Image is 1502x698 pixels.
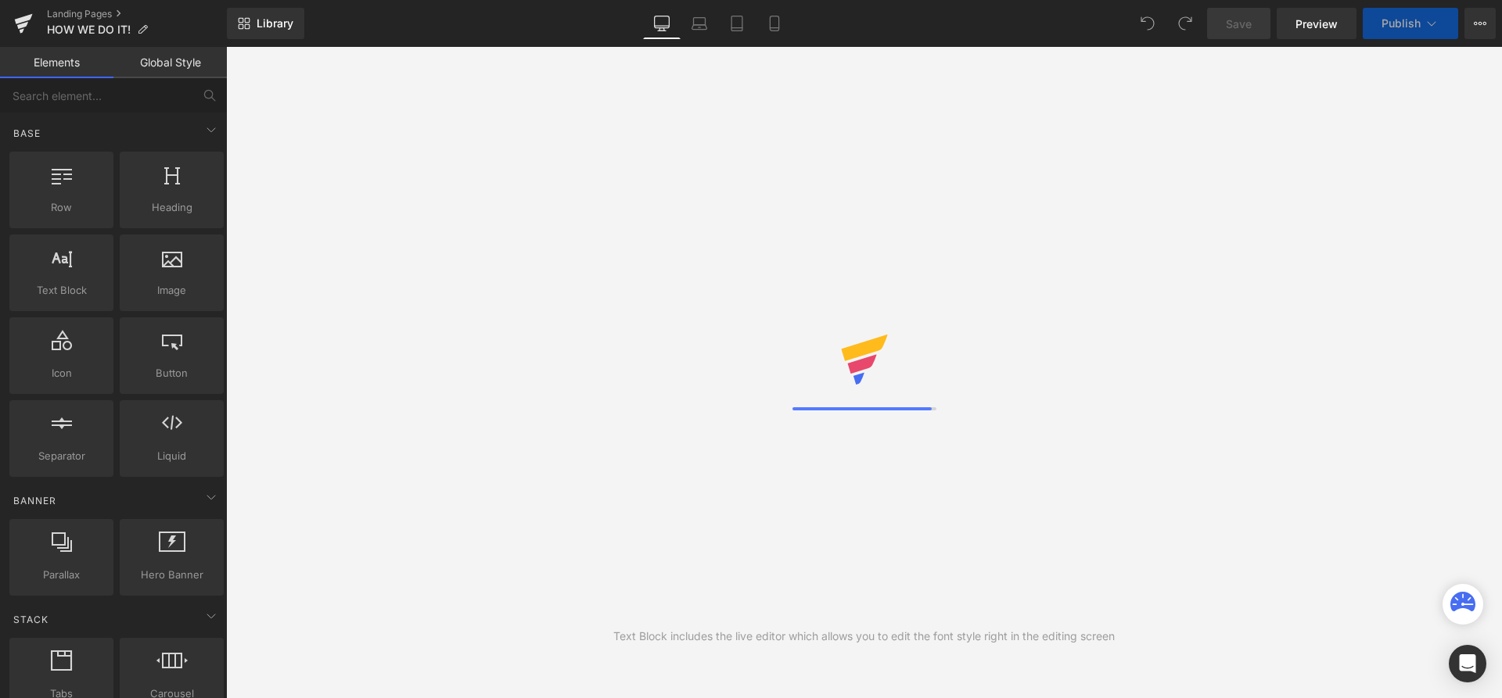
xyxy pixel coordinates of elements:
div: Text Block includes the live editor which allows you to edit the font style right in the editing ... [613,628,1115,645]
span: Row [14,199,109,216]
button: Redo [1170,8,1201,39]
span: Separator [14,448,109,464]
a: Preview [1277,8,1356,39]
div: Open Intercom Messenger [1449,645,1486,682]
a: Desktop [643,8,681,39]
span: Liquid [124,448,219,464]
span: Publish [1382,17,1421,30]
button: Undo [1132,8,1163,39]
span: Stack [12,612,50,627]
span: Banner [12,493,58,508]
a: Laptop [681,8,718,39]
span: Parallax [14,567,109,583]
a: Global Style [113,47,227,78]
a: Tablet [718,8,756,39]
span: Heading [124,199,219,216]
span: Text Block [14,282,109,299]
span: Base [12,126,42,141]
a: New Library [227,8,304,39]
button: Publish [1363,8,1458,39]
span: Button [124,365,219,381]
span: Hero Banner [124,567,219,583]
span: Image [124,282,219,299]
span: Icon [14,365,109,381]
a: Landing Pages [47,8,227,20]
span: Save [1226,16,1252,32]
span: Library [257,16,293,30]
span: HOW WE DO IT! [47,23,131,36]
button: More [1464,8,1496,39]
span: Preview [1295,16,1338,32]
a: Mobile [756,8,793,39]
